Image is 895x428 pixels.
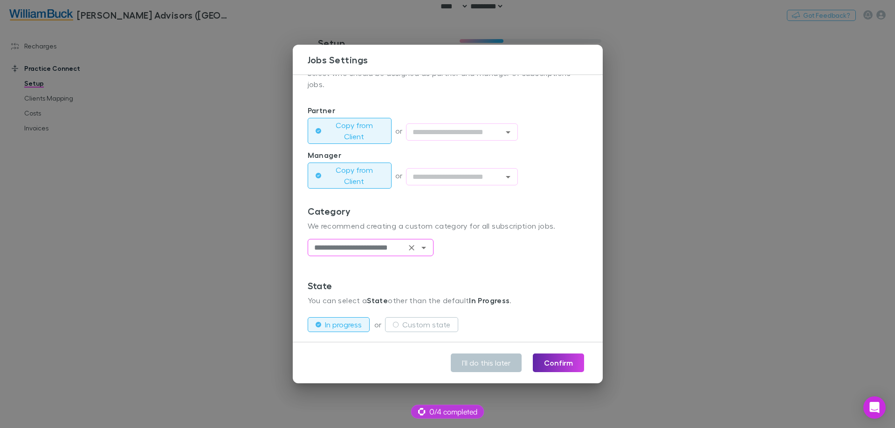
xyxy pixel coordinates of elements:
label: Copy from Client [325,120,384,142]
button: Open [502,126,515,139]
h3: Category [308,205,588,217]
button: Confirm [533,353,584,372]
p: or [374,319,386,330]
label: In progress [325,319,362,330]
label: Copy from Client [325,164,384,187]
button: Open [417,241,430,254]
div: Open Intercom Messenger [863,396,886,419]
strong: State [367,296,388,305]
p: or [395,125,406,136]
button: Custom state [385,317,458,332]
p: We recommend creating a custom category for all subscription jobs. [308,220,588,231]
button: In progress [308,317,370,332]
p: Manager [308,149,588,161]
button: Open [502,170,515,183]
p: Select who should be assigned as partner and manager of subscriptions jobs. [308,68,588,90]
p: or [395,170,406,181]
strong: In Progress [469,296,509,305]
button: I'll do this later [451,353,522,372]
button: Copy from Client [308,163,392,189]
p: Partner [308,105,588,116]
h3: State [308,280,588,291]
label: Custom state [402,319,450,330]
h3: Jobs Settings [308,54,603,65]
button: Clear [405,241,418,254]
button: Copy from Client [308,118,392,144]
p: You can select a other than the default . [308,295,588,306]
